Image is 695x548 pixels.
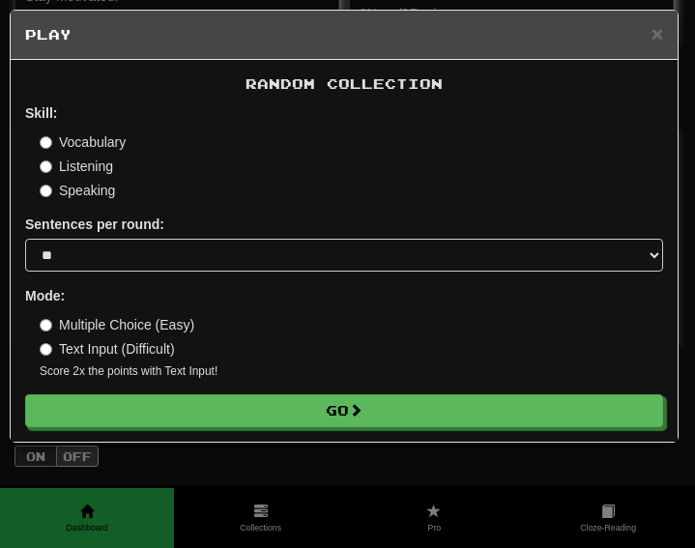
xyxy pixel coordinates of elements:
[246,75,443,92] span: Random Collection
[40,181,115,200] label: Speaking
[40,339,175,359] label: Text Input (Difficult)
[25,25,663,44] h5: Play
[25,105,57,121] strong: Skill:
[40,157,113,176] label: Listening
[40,132,126,152] label: Vocabulary
[40,319,52,332] input: Multiple Choice (Easy)
[25,215,164,234] label: Sentences per round:
[652,23,663,43] button: Close
[40,315,194,334] label: Multiple Choice (Easy)
[40,363,663,380] small: Score 2x the points with Text Input !
[25,394,663,427] button: Go
[40,185,52,197] input: Speaking
[40,160,52,173] input: Listening
[40,343,52,356] input: Text Input (Difficult)
[652,22,663,44] span: ×
[40,136,52,149] input: Vocabulary
[25,288,65,303] strong: Mode:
